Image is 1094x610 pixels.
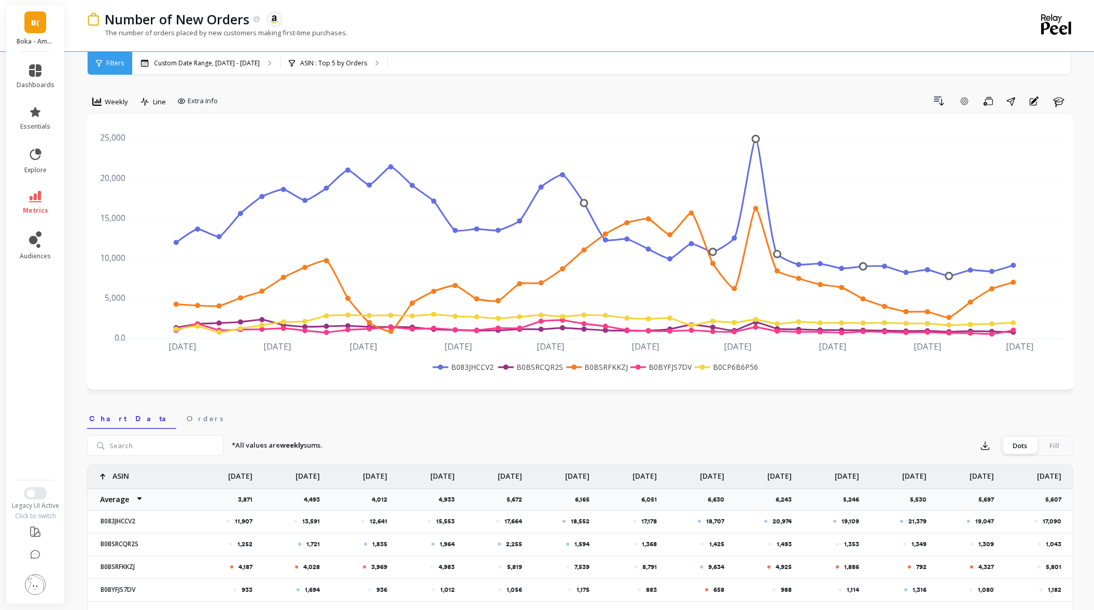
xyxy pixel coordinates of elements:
p: 1,114 [847,586,859,594]
p: 5,672 [507,495,528,504]
p: 1,349 [911,540,927,548]
p: 9,634 [708,563,724,571]
p: [DATE] [228,465,253,481]
p: 1,493 [777,540,792,548]
p: 17,664 [504,517,522,525]
p: 13,591 [302,517,320,525]
strong: weekly [280,440,304,450]
p: B0BYFJS7DV [94,586,185,594]
p: 1,252 [237,540,253,548]
img: profile picture [25,574,46,595]
p: 1,056 [507,586,522,594]
p: 12,641 [370,517,387,525]
img: api.amazon.svg [270,15,279,24]
span: Orders [187,413,223,424]
span: Chart Data [89,413,174,424]
p: 883 [646,586,657,594]
p: 4,493 [304,495,326,504]
p: *All values are sums. [232,440,322,451]
span: Filters [106,59,124,67]
p: B0BSRCQR2S [94,540,185,548]
input: Search [87,435,223,456]
p: 1,182 [1048,586,1061,594]
span: Line [153,97,166,107]
p: [DATE] [1037,465,1061,481]
p: 4,187 [239,563,253,571]
p: [DATE] [363,465,387,481]
p: 1,175 [577,586,590,594]
p: 5,607 [1045,495,1068,504]
p: 18,707 [706,517,724,525]
p: 2,255 [506,540,522,548]
p: [DATE] [296,465,320,481]
p: 1,012 [440,586,455,594]
p: 19,047 [975,517,994,525]
p: ASIN [113,465,129,481]
p: [DATE] [565,465,590,481]
p: 18,552 [571,517,590,525]
div: Click to switch [6,512,65,520]
p: 5,819 [507,563,522,571]
p: 3,969 [371,563,387,571]
p: [DATE] [767,465,792,481]
span: dashboards [17,81,54,89]
p: 4,933 [439,495,461,504]
p: 3,871 [238,495,259,504]
span: Weekly [105,97,128,107]
p: 17,090 [1043,517,1061,525]
button: Switch to New UI [24,487,47,500]
p: 1,835 [372,540,387,548]
p: 15,553 [436,517,455,525]
p: 1,694 [305,586,320,594]
p: B083JHCCV2 [94,517,185,525]
p: Boka - Amazon (Essor) [17,37,54,46]
p: 988 [781,586,792,594]
div: Dots [1003,437,1037,454]
p: 1,594 [574,540,590,548]
p: 933 [242,586,253,594]
p: [DATE] [633,465,657,481]
img: header icon [87,12,100,25]
p: The number of orders placed by new customers making first-time purchases. [87,28,347,37]
p: 1,043 [1046,540,1061,548]
p: [DATE] [498,465,522,481]
p: 4,012 [372,495,394,504]
p: [DATE] [835,465,859,481]
p: 5,801 [1046,563,1061,571]
p: 6,051 [641,495,663,504]
p: 17,178 [641,517,657,525]
p: 5,697 [978,495,1000,504]
span: explore [24,166,47,174]
p: 1,886 [844,563,859,571]
p: 1,309 [978,540,994,548]
p: 5,530 [910,495,933,504]
span: Extra Info [188,96,218,106]
p: 6,243 [776,495,798,504]
p: 4,028 [303,563,320,571]
p: 1,721 [306,540,320,548]
div: Fill [1037,437,1071,454]
p: 1,353 [844,540,859,548]
p: 792 [916,563,927,571]
p: B0BSRFKKZJ [94,563,185,571]
div: Legacy UI Active [6,502,65,510]
span: B( [31,17,39,29]
p: 6,630 [708,495,731,504]
p: 5,246 [843,495,865,504]
p: 6,165 [575,495,596,504]
p: [DATE] [700,465,724,481]
p: 1,080 [978,586,994,594]
p: 11,907 [235,517,253,525]
p: 1,368 [642,540,657,548]
p: 4,983 [439,563,455,571]
p: 1,964 [440,540,455,548]
p: 1,316 [913,586,927,594]
span: audiences [20,252,51,260]
p: Number of New Orders [105,10,249,28]
p: 20,974 [773,517,792,525]
p: ASIN : Top 5 by Orders [300,59,367,67]
p: [DATE] [970,465,994,481]
span: metrics [23,206,48,215]
p: 936 [376,586,387,594]
p: 1,425 [709,540,724,548]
